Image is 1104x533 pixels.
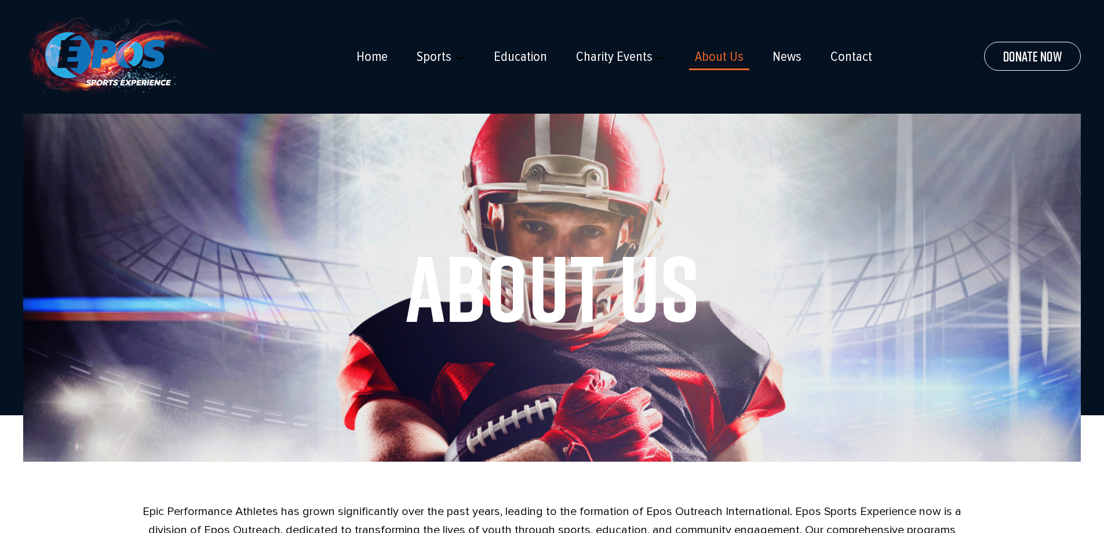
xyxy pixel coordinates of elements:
a: News [773,49,801,65]
a: Donate Now [984,42,1081,71]
a: Charity Events [576,49,653,65]
a: Home [356,49,388,65]
a: About Us [695,49,744,65]
a: Sports [417,49,451,65]
a: Education [494,49,547,65]
a: Contact [830,49,872,65]
h1: About Us [46,241,1058,334]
